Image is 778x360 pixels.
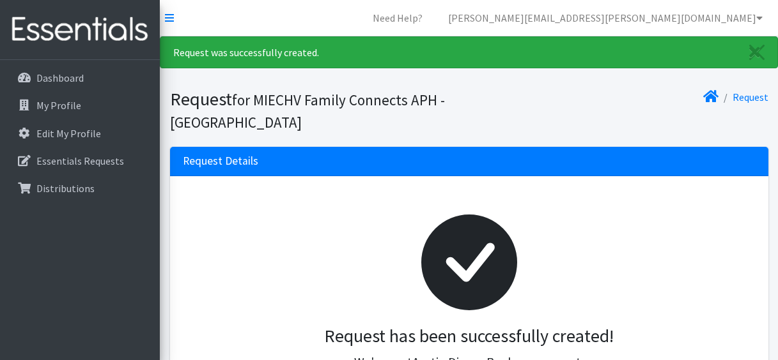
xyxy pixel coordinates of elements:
p: Edit My Profile [36,127,101,140]
a: Need Help? [362,5,433,31]
h3: Request has been successfully created! [193,326,745,347]
p: My Profile [36,99,81,112]
img: HumanEssentials [5,8,155,51]
a: Essentials Requests [5,148,155,174]
a: Request [733,91,768,103]
a: [PERSON_NAME][EMAIL_ADDRESS][PERSON_NAME][DOMAIN_NAME] [438,5,773,31]
h1: Request [170,88,465,132]
a: Dashboard [5,65,155,91]
p: Dashboard [36,71,84,84]
small: for MIECHV Family Connects APH - [GEOGRAPHIC_DATA] [170,91,445,131]
div: Request was successfully created. [160,36,778,68]
p: Essentials Requests [36,154,124,167]
a: Edit My Profile [5,121,155,146]
a: My Profile [5,93,155,118]
a: Close [736,37,777,68]
p: Distributions [36,182,95,195]
h3: Request Details [183,154,258,168]
a: Distributions [5,176,155,201]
